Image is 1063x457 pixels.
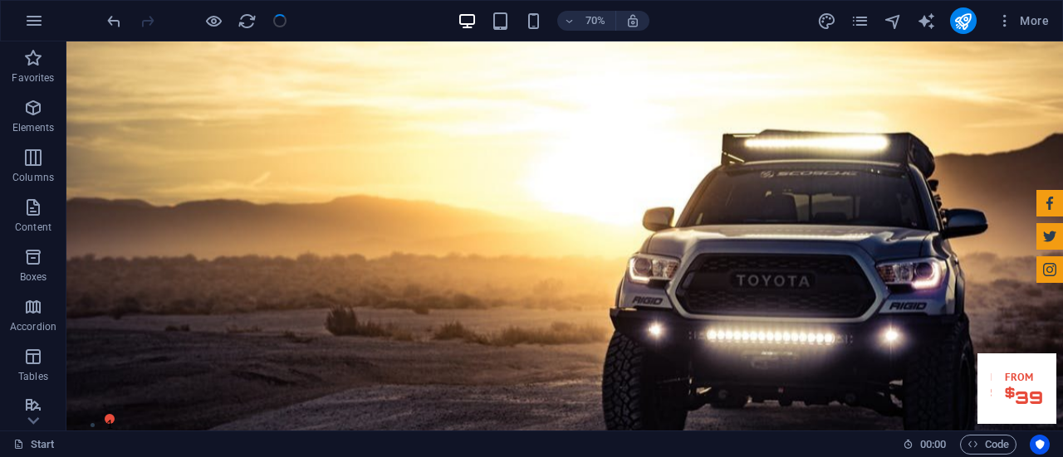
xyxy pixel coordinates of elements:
p: Favorites [12,71,54,85]
button: 1 [38,372,48,382]
span: Code [967,435,1009,455]
a: Click to cancel selection. Double-click to open Pages [13,435,55,455]
button: Code [960,435,1016,455]
button: text_generator [917,11,937,31]
i: Undo: changed colors (Design -> Colors) (Ctrl+Z) [105,12,124,31]
h6: Session time [903,435,947,455]
span: More [997,12,1049,29]
button: navigator [884,11,904,31]
button: publish [950,7,977,34]
i: Design (Ctrl+Alt+Y) [817,12,836,31]
p: Content [15,221,51,234]
p: Boxes [20,270,47,284]
i: On resize automatically adjust zoom level to fit chosen device. [625,13,640,28]
span: 00 00 [920,435,946,455]
p: Columns [12,171,54,184]
button: undo [104,11,124,31]
span: : [932,438,934,450]
p: Elements [12,121,55,134]
h6: 70% [582,11,609,31]
button: design [817,11,837,31]
button: reload [237,11,257,31]
i: Pages (Ctrl+Alt+S) [850,12,870,31]
button: More [990,7,1056,34]
i: Publish [953,12,972,31]
button: 70% [557,11,616,31]
button: pages [850,11,870,31]
p: Tables [18,370,48,383]
p: Accordion [10,320,56,333]
button: Usercentrics [1030,435,1050,455]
